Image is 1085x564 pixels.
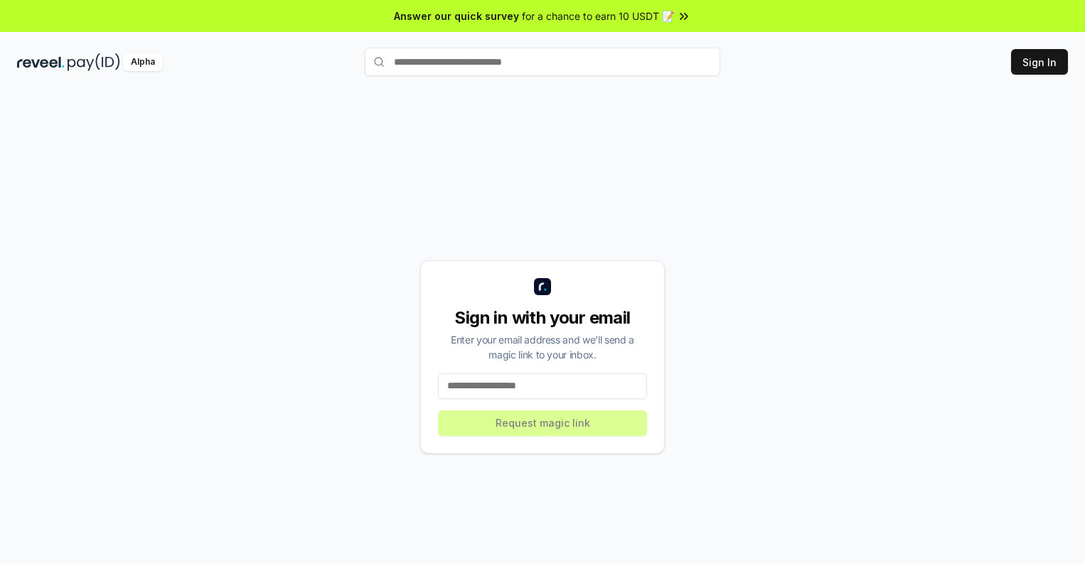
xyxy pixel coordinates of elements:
[534,278,551,295] img: logo_small
[394,9,519,23] span: Answer our quick survey
[17,53,65,71] img: reveel_dark
[123,53,163,71] div: Alpha
[1011,49,1068,75] button: Sign In
[68,53,120,71] img: pay_id
[438,307,647,329] div: Sign in with your email
[522,9,674,23] span: for a chance to earn 10 USDT 📝
[438,332,647,362] div: Enter your email address and we’ll send a magic link to your inbox.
